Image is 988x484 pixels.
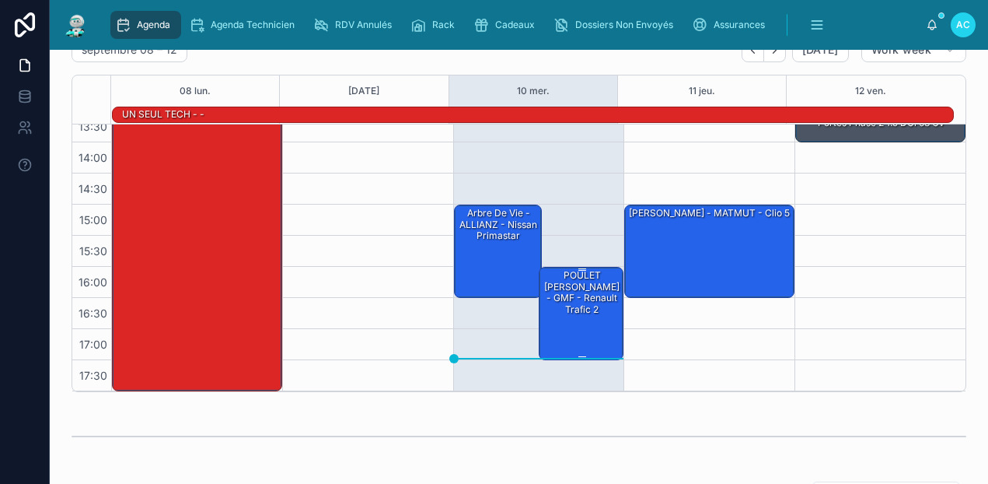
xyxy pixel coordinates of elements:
[575,19,673,31] span: Dossiers Non Envoyés
[792,37,849,62] button: [DATE]
[432,19,455,31] span: Rack
[689,75,715,107] button: 11 jeu.
[75,307,111,320] span: 16:30
[549,11,684,39] a: Dossiers Non Envoyés
[625,205,794,297] div: [PERSON_NAME] - MATMUT - Clio 5
[861,37,966,62] button: Work week
[457,206,541,243] div: Arbre de vie - ALLIANZ - Nissan primastar
[469,11,546,39] a: Cadeaux
[75,182,111,195] span: 14:30
[103,8,926,42] div: scrollable content
[180,75,211,107] button: 08 lun.
[75,213,111,226] span: 15:00
[335,19,392,31] span: RDV Annulés
[120,107,206,121] div: UN SEUL TECH - -
[137,19,170,31] span: Agenda
[687,11,776,39] a: Assurances
[75,120,111,133] span: 13:30
[871,43,931,57] span: Work week
[184,11,305,39] a: Agenda Technicien
[627,206,791,220] div: [PERSON_NAME] - MATMUT - Clio 5
[406,11,466,39] a: Rack
[714,19,765,31] span: Assurances
[309,11,403,39] a: RDV Annulés
[75,244,111,258] span: 15:30
[517,75,550,107] button: 10 mer.
[75,369,111,382] span: 17:30
[62,12,90,37] img: App logo
[75,275,111,289] span: 16:00
[348,75,379,107] button: [DATE]
[764,38,786,62] button: Next
[120,107,206,122] div: UN SEUL TECH - -
[455,205,542,297] div: Arbre de vie - ALLIANZ - Nissan primastar
[855,75,886,107] button: 12 ven.
[82,42,177,58] h2: septembre 08 – 12
[539,268,623,359] div: POULET [PERSON_NAME] - GMF - renault trafic 2
[75,151,111,164] span: 14:00
[110,11,181,39] a: Agenda
[742,38,764,62] button: Back
[956,19,970,31] span: AC
[542,268,622,317] div: POULET [PERSON_NAME] - GMF - renault trafic 2
[802,43,839,57] span: [DATE]
[75,338,111,351] span: 17:00
[495,19,535,31] span: Cadeaux
[211,19,295,31] span: Agenda Technicien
